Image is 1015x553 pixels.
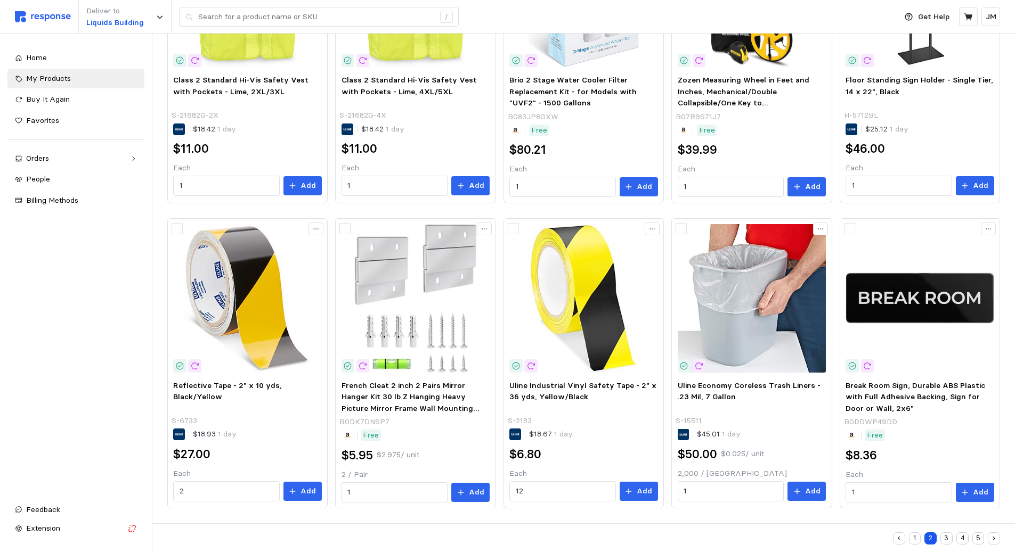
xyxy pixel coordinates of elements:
[888,124,908,134] span: 1 day
[26,94,70,104] span: Buy It Again
[552,429,573,439] span: 1 day
[509,142,546,158] h2: $80.21
[7,191,144,210] a: Billing Methods
[7,90,144,109] a: Buy It Again
[509,381,656,402] span: Uline Industrial Vinyl Safety Tape - 2" x 36 yds, Yellow/Black
[973,180,988,192] p: Add
[898,7,956,27] button: Get Help
[620,482,658,501] button: Add
[26,115,59,125] span: Favorites
[342,447,373,464] h2: $5.95
[697,428,741,440] p: $45.01
[509,75,637,108] span: Brio 2 Stage Water Cooler Filter Replacement Kit - for Models with "UVF2" - 1500 Gallons
[342,162,490,174] p: Each
[531,125,547,136] p: Free
[846,447,877,464] h2: $8.36
[26,174,50,184] span: People
[516,482,610,501] input: Qty
[678,142,717,158] h2: $39.99
[172,415,197,427] p: S-6733
[26,73,71,83] span: My Products
[173,75,308,96] span: Class 2 Standard Hi-Vis Safety Vest with Pockets - Lime, 2XL/3XL
[26,505,60,514] span: Feedback
[509,163,657,175] p: Each
[867,430,883,441] p: Free
[173,141,209,157] h2: $11.00
[852,483,946,502] input: Qty
[956,176,994,195] button: Add
[846,469,994,481] p: Each
[940,532,953,544] button: 3
[172,110,218,121] p: S-21682G-2X
[846,75,993,96] span: Floor Standing Sign Holder - Single Tier, 14 x 22", Black
[684,482,777,501] input: Qty
[283,482,322,501] button: Add
[216,429,237,439] span: 1 day
[637,181,652,193] p: Add
[529,428,573,440] p: $18.67
[469,486,484,498] p: Add
[193,123,236,135] p: $18.42
[676,415,702,427] p: S-15511
[918,11,949,23] p: Get Help
[342,75,477,96] span: Class 2 Standard Hi-Vis Safety Vest with Pockets - Lime, 4XL/5XL
[509,224,657,372] img: S-2183
[7,48,144,68] a: Home
[7,500,144,519] button: Feedback
[361,123,404,135] p: $18.42
[7,519,144,538] button: Extension
[7,149,144,168] a: Orders
[805,485,821,497] p: Add
[384,124,404,134] span: 1 day
[865,123,908,135] p: $25.12
[699,125,715,136] p: Free
[805,181,821,193] p: Add
[342,224,490,372] img: 61vl7PdhyKL._AC_SX679_.jpg
[846,224,994,372] img: 51ctA-F0WLL._AC_SX679_.jpg
[684,177,777,196] input: Qty
[173,446,210,463] h2: $27.00
[787,482,826,501] button: Add
[26,523,60,533] span: Extension
[846,162,994,174] p: Each
[720,429,741,439] span: 1 day
[339,416,389,428] p: B0DK7DNSP7
[173,381,282,402] span: Reflective Tape - 2" x 10 yds, Black/Yellow
[620,177,658,196] button: Add
[15,11,71,22] img: svg%3e
[637,485,652,497] p: Add
[26,195,78,205] span: Billing Methods
[283,176,322,195] button: Add
[509,468,657,480] p: Each
[469,180,484,192] p: Add
[215,124,236,134] span: 1 day
[26,53,47,62] span: Home
[173,224,321,372] img: S-6733
[846,141,885,157] h2: $46.00
[846,381,985,413] span: Break Room Sign, Durable ABS Plastic with Full Adhesive Backing, Sign for Door or Wall, 2x6"
[198,7,434,27] input: Search for a product name or SKU
[852,176,946,195] input: Qty
[508,111,558,123] p: B083JP8GXW
[924,532,937,544] button: 2
[180,176,273,195] input: Qty
[173,468,321,480] p: Each
[678,446,717,463] h2: $50.00
[986,11,996,23] p: JM
[26,153,126,164] div: Orders
[972,532,985,544] button: 5
[342,381,482,448] span: French Cleat 2 inch 2 Pairs Mirror Hanger Kit 30 lb Z Hanging Heavy Picture Mirror Frame Wall Mou...
[347,483,441,502] input: Qty
[363,430,379,441] p: Free
[678,163,826,175] p: Each
[193,428,237,440] p: $18.93
[377,449,419,461] p: $2.975 / unit
[844,416,897,428] p: B0DDWP49DD
[86,17,144,29] p: Liquids Building
[342,469,490,481] p: 2 / Pair
[844,110,878,121] p: H-5712BL
[509,446,541,463] h2: $6.80
[440,11,453,23] div: /
[180,482,273,501] input: Qty
[451,176,490,195] button: Add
